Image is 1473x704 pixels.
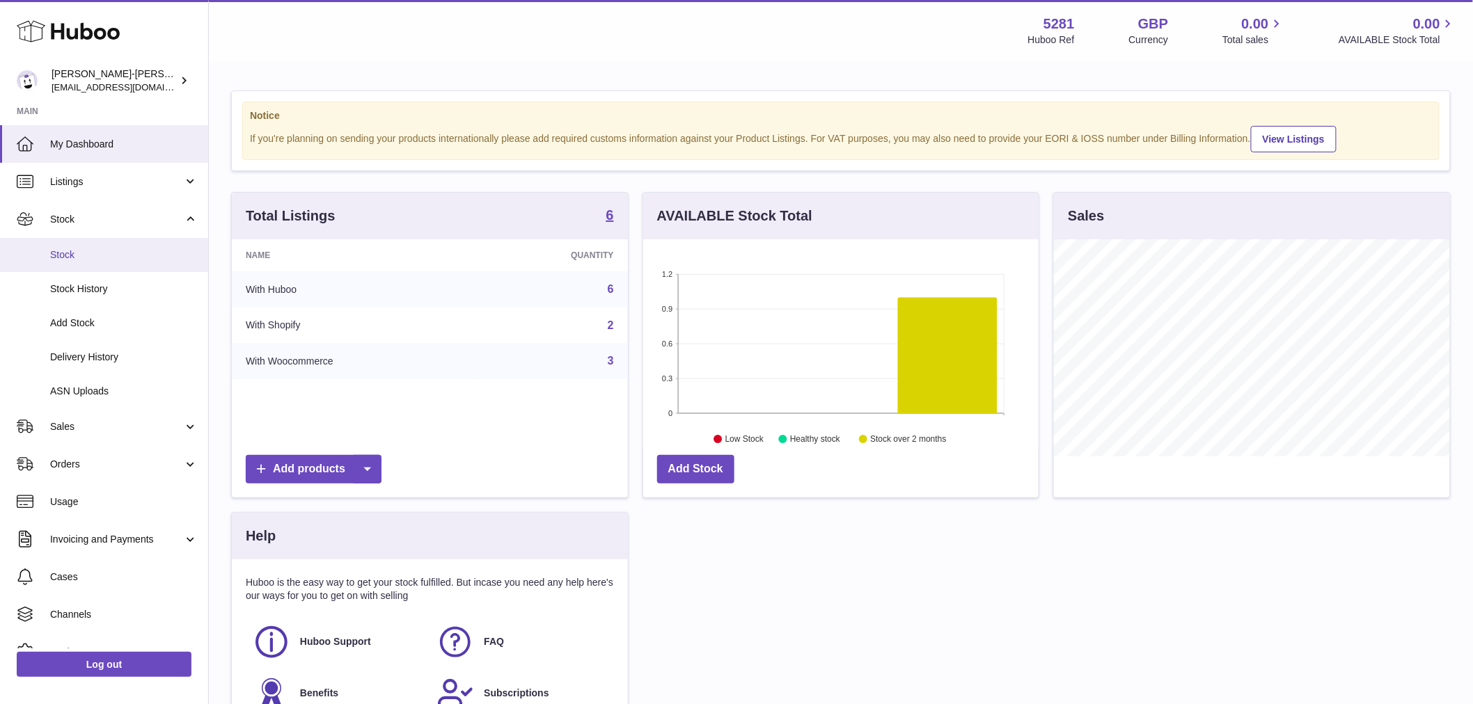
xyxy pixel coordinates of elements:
a: 2 [608,319,614,331]
div: Currency [1129,33,1169,47]
td: With Woocommerce [232,343,478,379]
span: Invoicing and Payments [50,533,183,546]
span: Subscriptions [484,687,549,700]
strong: GBP [1138,15,1168,33]
a: 0.00 AVAILABLE Stock Total [1339,15,1456,47]
th: Name [232,239,478,271]
span: Orders [50,458,183,471]
text: 1.2 [662,270,672,278]
span: 0.00 [1413,15,1440,33]
td: With Shopify [232,307,478,344]
span: My Dashboard [50,138,198,151]
span: AVAILABLE Stock Total [1339,33,1456,47]
div: [PERSON_NAME]-[PERSON_NAME] [52,67,177,94]
span: Stock [50,213,183,226]
td: With Huboo [232,271,478,307]
strong: Notice [250,109,1432,122]
h3: Sales [1068,207,1104,225]
span: Listings [50,175,183,189]
span: Cases [50,570,198,584]
strong: 5281 [1043,15,1075,33]
text: 0 [668,409,672,417]
span: Channels [50,608,198,621]
a: Log out [17,652,191,677]
span: Huboo Support [300,635,371,648]
h3: Help [246,527,276,545]
img: internalAdmin-5281@internal.huboo.com [17,70,38,91]
span: Delivery History [50,351,198,364]
span: Add Stock [50,317,198,330]
span: Settings [50,646,198,659]
text: 0.3 [662,374,672,383]
span: Benefits [300,687,338,700]
a: 0.00 Total sales [1222,15,1284,47]
text: Low Stock [725,435,764,445]
div: Huboo Ref [1028,33,1075,47]
span: [EMAIL_ADDRESS][DOMAIN_NAME] [52,81,205,93]
a: Add products [246,455,381,483]
p: Huboo is the easy way to get your stock fulfilled. But incase you need any help here's our ways f... [246,576,614,602]
th: Quantity [478,239,628,271]
span: 0.00 [1242,15,1269,33]
span: Sales [50,420,183,433]
strong: 6 [606,208,614,222]
a: View Listings [1251,126,1337,152]
div: If you're planning on sending your products internationally please add required customs informati... [250,124,1432,152]
span: Stock History [50,282,198,296]
span: Usage [50,495,198,509]
a: Add Stock [657,455,734,483]
span: ASN Uploads [50,385,198,398]
span: Total sales [1222,33,1284,47]
a: 6 [606,208,614,225]
text: Healthy stock [790,435,841,445]
text: 0.9 [662,305,672,313]
a: Huboo Support [253,623,423,661]
a: FAQ [436,623,606,661]
h3: AVAILABLE Stock Total [657,207,812,225]
h3: Total Listings [246,207,336,225]
text: 0.6 [662,339,672,348]
span: Stock [50,248,198,262]
a: 6 [608,283,614,295]
text: Stock over 2 months [870,435,946,445]
a: 3 [608,355,614,367]
span: FAQ [484,635,504,648]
